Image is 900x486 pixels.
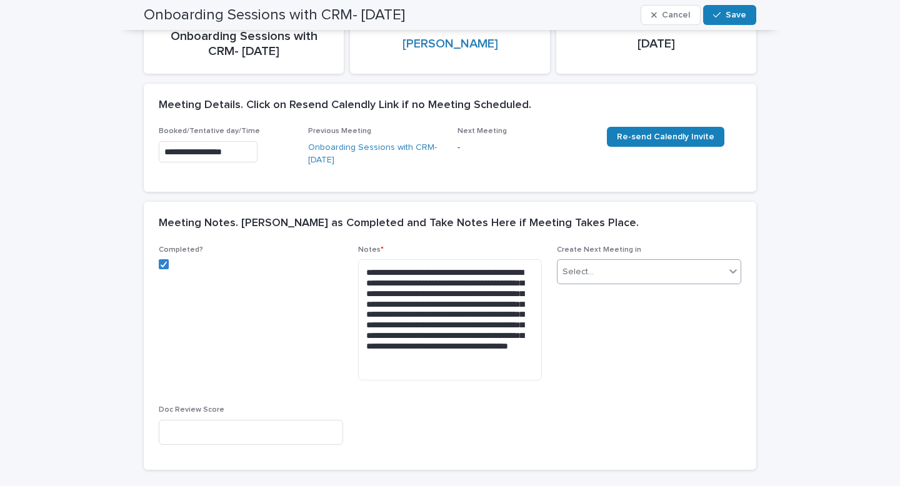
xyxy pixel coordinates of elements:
[703,5,756,25] button: Save
[144,6,405,24] h2: Onboarding Sessions with CRM- [DATE]
[358,246,384,254] span: Notes
[308,127,371,135] span: Previous Meeting
[641,5,701,25] button: Cancel
[159,246,203,254] span: Completed?
[159,127,260,135] span: Booked/Tentative day/Time
[726,11,746,19] span: Save
[457,141,592,154] p: -
[159,99,531,112] h2: Meeting Details. Click on Resend Calendly Link if no Meeting Scheduled.
[457,127,507,135] span: Next Meeting
[159,217,639,231] h2: Meeting Notes. [PERSON_NAME] as Completed and Take Notes Here if Meeting Takes Place.
[617,132,714,141] span: Re-send Calendly Invite
[562,265,594,279] div: Select...
[402,36,498,51] a: [PERSON_NAME]
[159,406,224,414] span: Doc Review Score
[159,29,329,59] p: Onboarding Sessions with CRM- [DATE]
[571,36,741,51] p: [DATE]
[308,141,442,167] a: Onboarding Sessions with CRM- [DATE]
[557,246,641,254] span: Create Next Meeting in
[607,127,724,147] a: Re-send Calendly Invite
[662,11,690,19] span: Cancel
